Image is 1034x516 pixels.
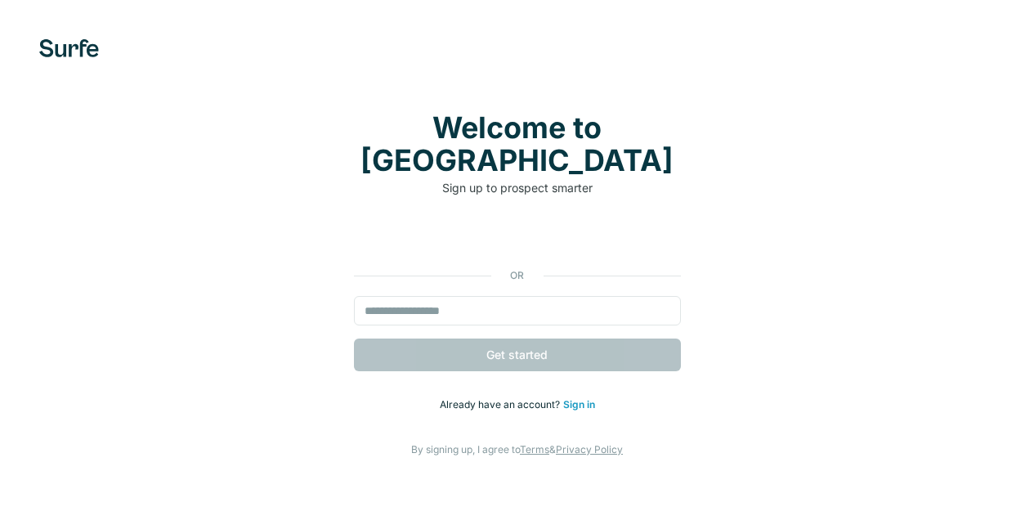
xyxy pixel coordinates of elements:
p: Sign up to prospect smarter [354,180,681,196]
img: Surfe's logo [39,39,99,57]
span: Already have an account? [440,398,563,411]
a: Terms [520,443,549,455]
iframe: Sign in with Google Button [346,221,689,257]
a: Sign in [563,398,595,411]
a: Privacy Policy [556,443,623,455]
h1: Welcome to [GEOGRAPHIC_DATA] [354,111,681,177]
p: or [491,268,544,283]
span: By signing up, I agree to & [411,443,623,455]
